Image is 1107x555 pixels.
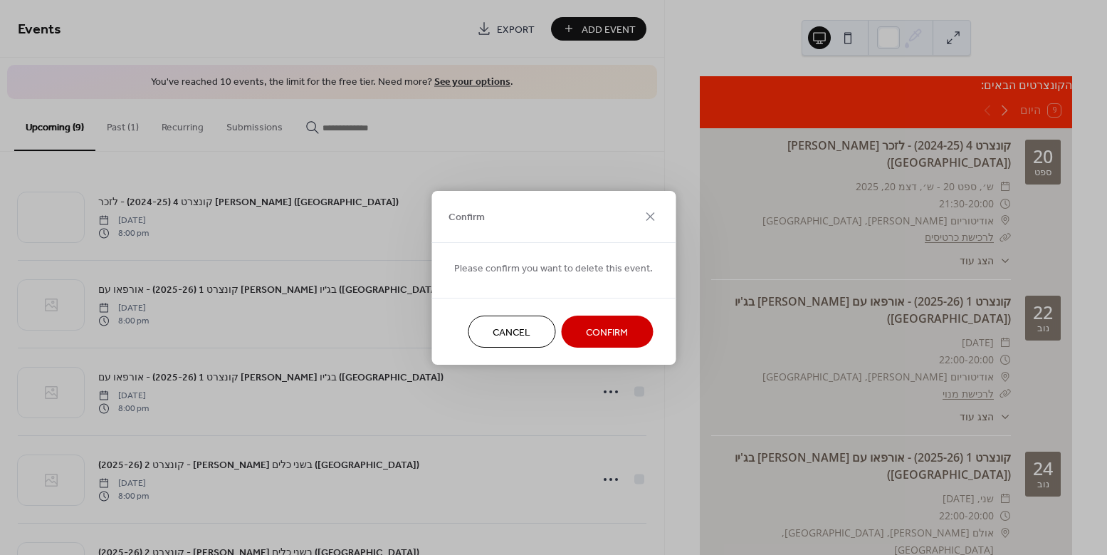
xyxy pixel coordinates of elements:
button: Cancel [468,316,555,348]
span: Please confirm you want to delete this event. [454,261,653,276]
span: Cancel [493,325,530,340]
button: Confirm [561,316,653,348]
span: Confirm [586,325,628,340]
span: Confirm [448,210,485,225]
